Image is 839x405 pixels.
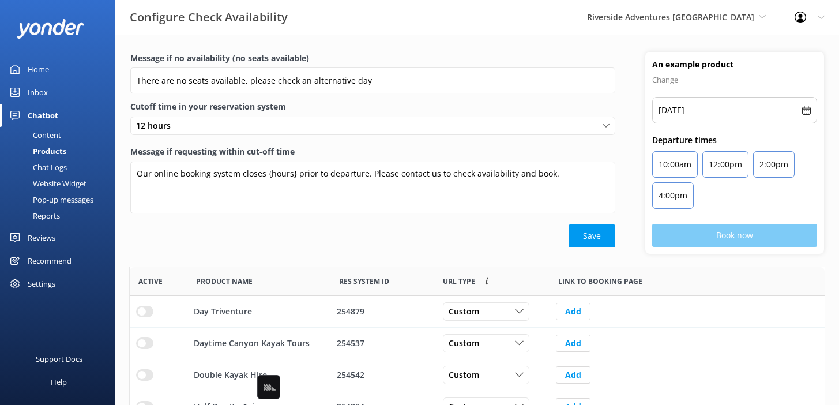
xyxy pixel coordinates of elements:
textarea: Our online booking system closes {hours} prior to departure. Please contact us to check availabil... [130,162,615,213]
div: Settings [28,272,55,295]
p: 2:00pm [759,157,788,171]
div: Reports [7,208,60,224]
span: Custom [449,369,486,381]
span: Riverside Adventures [GEOGRAPHIC_DATA] [587,12,754,22]
div: 254879 [337,305,428,318]
label: Message if requesting within cut-off time [130,145,615,158]
span: Custom [449,337,486,350]
div: Help [51,370,67,393]
label: Cutoff time in your reservation system [130,100,615,113]
input: Enter a message [130,67,615,93]
span: 12 hours [136,119,178,132]
div: Recommend [28,249,72,272]
button: Add [556,366,590,384]
span: Custom [449,305,486,318]
span: Res System ID [339,276,389,287]
p: Departure times [652,134,817,147]
span: Link to booking page [443,276,475,287]
button: Add [556,335,590,352]
div: 254542 [337,369,428,381]
div: Products [7,143,66,159]
div: Pop-up messages [7,192,93,208]
a: Pop-up messages [7,192,115,208]
a: Content [7,127,115,143]
img: yonder-white-logo.png [17,19,84,38]
p: Daytime Canyon Kayak Tours [194,337,310,350]
p: [DATE] [659,103,684,117]
p: 4:00pm [659,189,687,202]
p: Day Triventure [194,305,252,318]
div: Support Docs [36,347,82,370]
div: Reviews [28,226,55,249]
span: Link to booking page [558,276,642,287]
label: Message if no availability (no seats available) [130,52,615,65]
span: Product Name [196,276,253,287]
div: 254537 [337,337,428,350]
a: Website Widget [7,175,115,192]
div: row [130,296,825,328]
p: Double Kayak Hire [194,369,267,381]
p: Change [652,73,817,87]
div: Inbox [28,81,48,104]
a: Chat Logs [7,159,115,175]
button: Add [556,303,590,320]
div: row [130,328,825,359]
div: Website Widget [7,175,86,192]
p: 12:00pm [709,157,742,171]
h4: An example product [652,59,817,70]
button: Save [569,224,615,247]
div: Content [7,127,61,143]
div: row [130,359,825,391]
a: Reports [7,208,115,224]
div: Home [28,58,49,81]
span: Active [138,276,163,287]
h3: Configure Check Availability [130,8,288,27]
p: 10:00am [659,157,691,171]
div: Chat Logs [7,159,67,175]
a: Products [7,143,115,159]
div: Chatbot [28,104,58,127]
